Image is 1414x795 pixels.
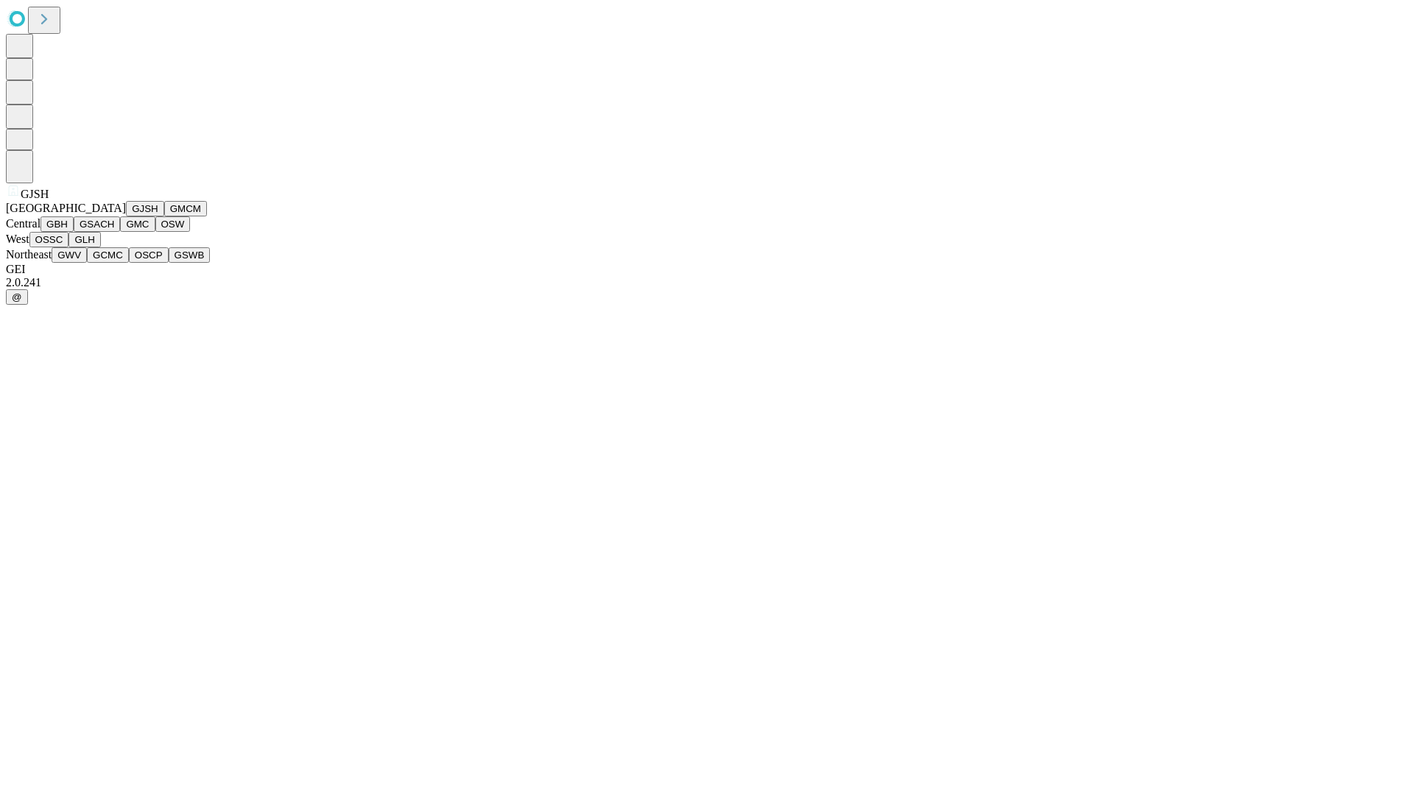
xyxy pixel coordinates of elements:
div: 2.0.241 [6,276,1408,289]
button: GWV [52,247,87,263]
span: GJSH [21,188,49,200]
button: GMCM [164,201,207,216]
button: GJSH [126,201,164,216]
button: GCMC [87,247,129,263]
button: GBH [41,216,74,232]
button: GSACH [74,216,120,232]
button: GSWB [169,247,211,263]
div: GEI [6,263,1408,276]
span: Central [6,217,41,230]
button: OSW [155,216,191,232]
button: GMC [120,216,155,232]
button: OSCP [129,247,169,263]
span: @ [12,291,22,303]
button: @ [6,289,28,305]
span: Northeast [6,248,52,261]
button: GLH [68,232,100,247]
span: [GEOGRAPHIC_DATA] [6,202,126,214]
button: OSSC [29,232,69,247]
span: West [6,233,29,245]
